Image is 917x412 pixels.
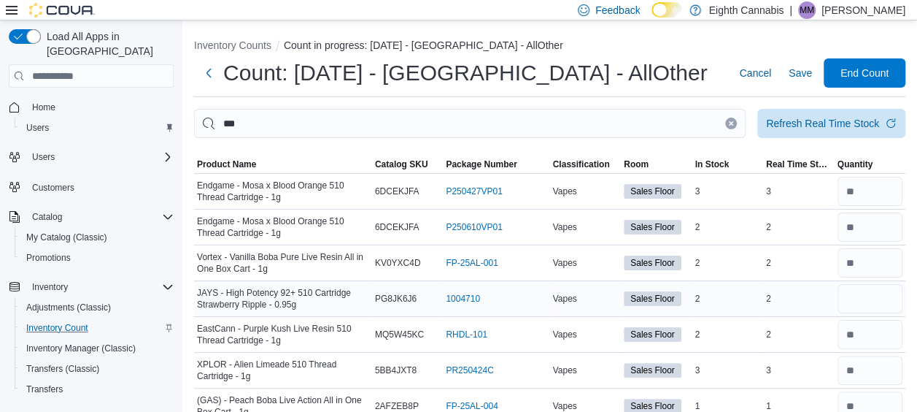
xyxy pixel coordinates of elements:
span: Promotions [26,252,71,264]
p: | [789,1,792,19]
span: Transfers (Classic) [26,363,99,375]
button: Adjustments (Classic) [15,297,179,318]
button: Catalog [3,207,179,227]
span: EastCann - Purple Kush Live Resin 510 Thread Cartridge - 1g [197,323,369,346]
span: Inventory Count [20,319,174,337]
span: Catalog SKU [375,159,428,170]
img: Cova [29,3,95,18]
span: JAYS - High Potency 92+ 510 Cartridge Strawberry Ripple - 0.95g [197,287,369,310]
span: Customers [26,178,174,196]
span: Sales Floor [630,221,675,234]
span: Home [26,98,174,116]
span: Product Name [197,159,256,170]
button: End Count [824,58,905,88]
span: Real Time Stock [766,159,832,170]
div: 2 [763,326,835,343]
span: Promotions [20,249,174,267]
a: Transfers (Classic) [20,360,105,378]
span: Sales Floor [624,291,681,306]
span: Vapes [553,221,577,233]
span: Inventory Manager (Classic) [20,340,174,357]
a: Adjustments (Classic) [20,299,117,316]
button: Package Number [443,156,549,173]
span: Adjustments (Classic) [20,299,174,316]
span: Users [20,119,174,137]
span: End Count [840,66,889,80]
h1: Count: [DATE] - [GEOGRAPHIC_DATA] - AllOther [223,58,708,88]
span: Vapes [553,293,577,305]
a: Inventory Count [20,319,94,337]
span: Load All Apps in [GEOGRAPHIC_DATA] [41,29,174,58]
button: Inventory Manager (Classic) [15,338,179,359]
div: 2 [692,326,764,343]
span: Sales Floor [624,327,681,342]
button: Users [26,148,61,166]
button: Transfers (Classic) [15,359,179,379]
span: Sales Floor [630,364,675,377]
div: 3 [692,183,764,200]
button: Users [3,147,179,167]
span: Users [26,148,174,166]
button: Customers [3,176,179,197]
span: Transfers [26,384,63,395]
button: My Catalog (Classic) [15,227,179,248]
div: Marilyn Mears [798,1,816,19]
span: Sales Floor [624,256,681,270]
span: Inventory Manager (Classic) [26,343,136,354]
button: Quantity [835,156,906,173]
button: Inventory Count [15,318,179,338]
button: Clear input [725,118,737,129]
span: XPLOR - Alien Limeade 510 Thread Cartridge - 1g [197,359,369,382]
span: 6DCEKJFA [375,186,419,197]
p: Eighth Cannabis [708,1,783,19]
a: Inventory Manager (Classic) [20,340,142,357]
input: This is a search bar. After typing your query, hit enter to filter the results lower in the page. [194,109,746,138]
a: Home [26,99,61,116]
span: Sales Floor [624,220,681,234]
nav: An example of EuiBreadcrumbs [194,38,905,56]
span: Quantity [837,159,873,170]
button: Inventory [3,277,179,297]
span: My Catalog (Classic) [26,232,107,243]
button: Classification [550,156,622,173]
span: Cancel [739,66,771,80]
span: Catalog [32,211,62,223]
span: Vortex - Vanilla Boba Pure Live Resin All in One Box Cart - 1g [197,251,369,275]
span: Inventory Count [26,322,88,334]
span: Adjustments (Classic) [26,302,111,313]
div: 3 [763,362,835,379]
button: Next [194,58,223,88]
button: Inventory [26,278,74,296]
span: MM [800,1,814,19]
a: My Catalog (Classic) [20,229,113,246]
span: Vapes [553,329,577,340]
span: Inventory [26,278,174,296]
span: Catalog [26,208,174,226]
button: Refresh Real Time Stock [757,109,905,138]
span: 6DCEKJFA [375,221,419,233]
span: Users [32,151,55,163]
span: Users [26,122,49,134]
button: Real Time Stock [763,156,835,173]
span: 2AFZEB8P [375,400,419,412]
button: Transfers [15,379,179,400]
span: In Stock [695,159,730,170]
div: 2 [763,290,835,308]
a: P250427VP01 [446,186,502,197]
span: Vapes [553,400,577,412]
span: Room [624,159,649,170]
span: My Catalog (Classic) [20,229,174,246]
button: Count in progress: [DATE] - [GEOGRAPHIC_DATA] - AllOther [284,39,563,51]
button: Users [15,118,179,138]
button: Inventory Counts [194,39,271,51]
span: Customers [32,182,74,194]
a: Customers [26,179,80,197]
a: RHDL-101 [446,329,487,340]
span: Sales Floor [630,185,675,198]
span: Inventory [32,281,68,293]
button: Home [3,96,179,118]
span: Sales Floor [630,328,675,341]
a: P250610VP01 [446,221,502,233]
a: PR250424C [446,365,493,376]
a: 1004710 [446,293,480,305]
